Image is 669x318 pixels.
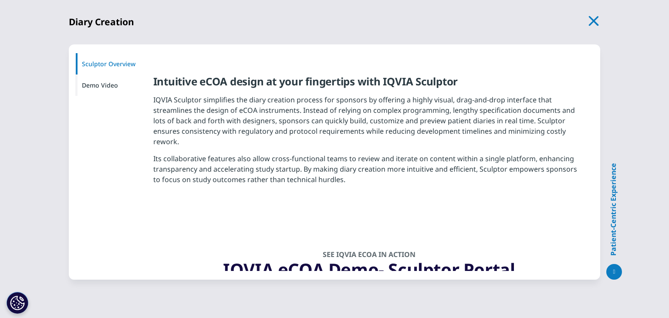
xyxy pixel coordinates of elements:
button: Patient-Centric Experience [606,264,622,280]
div: See IQVIA eCOA in action [156,250,582,259]
p: Its collaborative features also allow cross-functional teams to review and iterate on content wit... [153,153,585,191]
h2: Diary Creation [69,16,134,28]
button: Cookies Settings [7,292,28,314]
div: Sculptor Overview [75,53,153,74]
div: IQVIA eCOA Demo- Sculptor Portal [156,259,582,281]
p: Patient-Centric Experience [608,163,618,256]
h5: Intuitive eCOA design at your fingertips with IQVIA Sculptor [153,75,585,95]
div: Demo Video [75,74,153,96]
p: IQVIA Sculptor simplifies the diary creation process for sponsors by offering a highly visual, dr... [153,95,585,153]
